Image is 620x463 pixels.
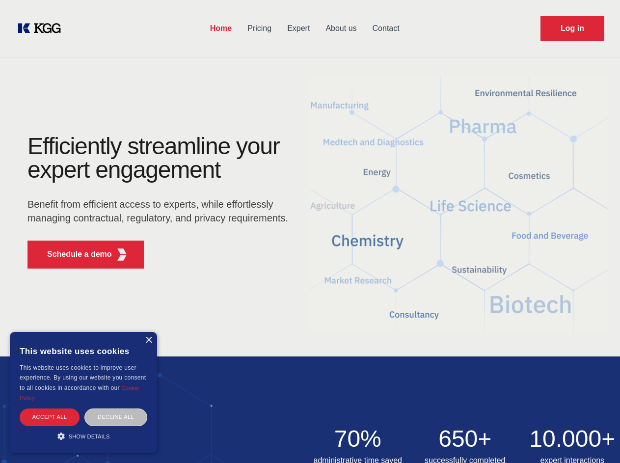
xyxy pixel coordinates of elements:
div: Show details [20,431,147,441]
button: Schedule a demoKGG Fifth Element RED [27,241,144,269]
img: KGG Fifth Element RED [310,64,609,347]
h2: 70% [310,427,406,451]
div: Accept all [20,409,80,426]
img: KGG Fifth Element RED [116,248,128,261]
h1: Efficiently streamline your expert engagement [27,135,295,182]
span: This website uses cookies to improve user experience. By using our website you consent to all coo... [20,364,146,391]
a: About us [318,16,364,41]
a: Cookie Policy [20,385,139,401]
p: Schedule a demo [47,248,112,260]
p: Benefit from efficient access to experts, while effortlessly managing contractual, regulatory, an... [27,197,295,225]
div: Decline all [84,409,147,426]
a: Request Demo [540,16,604,41]
a: Home [202,16,240,41]
div: Close [145,337,152,344]
a: KOL Knowledge Platform: Talk to Key External Experts (KEE) [16,21,69,36]
a: Pricing [240,16,279,41]
a: Contact [365,16,407,41]
h2: 650+ [417,427,513,451]
span: Show details [69,434,110,439]
div: This website uses cookies [20,339,147,363]
a: Expert [279,16,318,41]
